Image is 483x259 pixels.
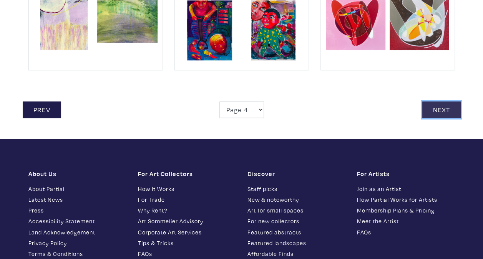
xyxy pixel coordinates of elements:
a: How It Works [138,184,236,193]
h1: For Artists [357,170,455,178]
a: Affordable Finds [247,249,345,258]
a: Corporate Art Services [138,228,236,237]
a: Staff picks [247,184,345,193]
h1: Discover [247,170,345,178]
a: Meet the Artist [357,217,455,226]
a: Privacy Policy [28,239,126,247]
a: Latest News [28,195,126,204]
a: For new collectors [247,217,345,226]
a: Prev [23,101,61,118]
a: Press [28,206,126,215]
a: Membership Plans & Pricing [357,206,455,215]
a: Art for small spaces [247,206,345,215]
a: FAQs [138,249,236,258]
a: Art Sommelier Advisory [138,217,236,226]
a: Next [422,101,461,118]
h1: About Us [28,170,126,178]
a: About Partial [28,184,126,193]
a: How Partial Works for Artists [357,195,455,204]
a: New & noteworthy [247,195,345,204]
a: Why Rent? [138,206,236,215]
a: Tips & Tricks [138,239,236,247]
a: Terms & Conditions [28,249,126,258]
a: Accessibility Statement [28,217,126,226]
h1: For Art Collectors [138,170,236,178]
a: Join as an Artist [357,184,455,193]
a: FAQs [357,228,455,237]
a: For Trade [138,195,236,204]
a: Featured landscapes [247,239,345,247]
a: Land Acknowledgement [28,228,126,237]
a: Featured abstracts [247,228,345,237]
